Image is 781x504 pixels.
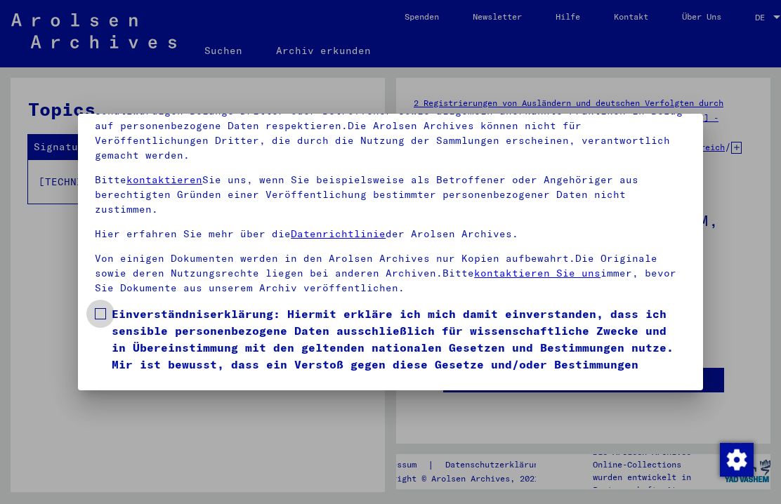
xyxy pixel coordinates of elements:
[720,443,754,477] img: Modification du consentement
[291,227,386,240] a: Datenrichtlinie
[719,442,753,476] div: Modification du consentement
[474,267,600,279] a: kontaktieren Sie uns
[95,173,686,217] p: Bitte Sie uns, wenn Sie beispielsweise als Betroffener oder Angehöriger aus berechtigten Gründen ...
[95,251,686,296] p: Von einigen Dokumenten werden in den Arolsen Archives nur Kopien aufbewahrt.Die Originale sowie d...
[126,173,202,186] a: kontaktieren
[112,305,686,390] span: Einverständniserklärung: Hiermit erkläre ich mich damit einverstanden, dass ich sensible personen...
[95,227,686,241] p: Hier erfahren Sie mehr über die der Arolsen Archives.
